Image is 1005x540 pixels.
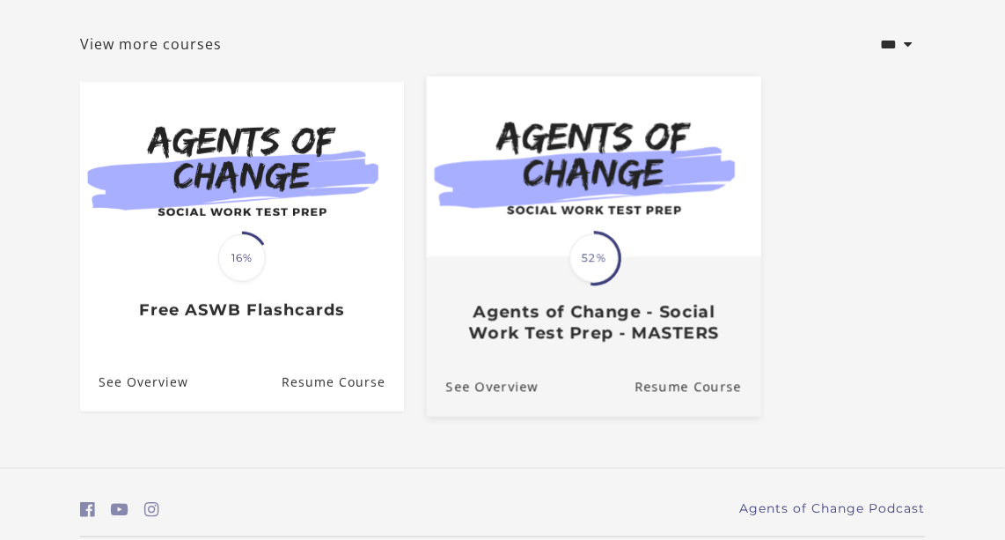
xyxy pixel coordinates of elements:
[99,300,385,321] h3: Free ASWB Flashcards
[446,302,742,343] h3: Agents of Change - Social Work Test Prep - MASTERS
[80,33,222,55] a: View more courses
[635,358,761,417] a: Agents of Change - Social Work Test Prep - MASTERS: Resume Course
[144,497,159,522] a: https://www.instagram.com/agentsofchangeprep/ (Open in a new window)
[218,234,266,282] span: 16%
[569,234,619,284] span: 52%
[739,499,925,518] a: Agents of Change Podcast
[144,501,159,518] i: https://www.instagram.com/agentsofchangeprep/ (Open in a new window)
[111,497,128,522] a: https://www.youtube.com/c/AgentsofChangeTestPrepbyMeaganMitchell (Open in a new window)
[80,501,95,518] i: https://www.facebook.com/groups/aswbtestprep (Open in a new window)
[80,354,188,411] a: Free ASWB Flashcards: See Overview
[111,501,128,518] i: https://www.youtube.com/c/AgentsofChangeTestPrepbyMeaganMitchell (Open in a new window)
[80,497,95,522] a: https://www.facebook.com/groups/aswbtestprep (Open in a new window)
[427,358,539,417] a: Agents of Change - Social Work Test Prep - MASTERS: See Overview
[282,354,404,411] a: Free ASWB Flashcards: Resume Course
